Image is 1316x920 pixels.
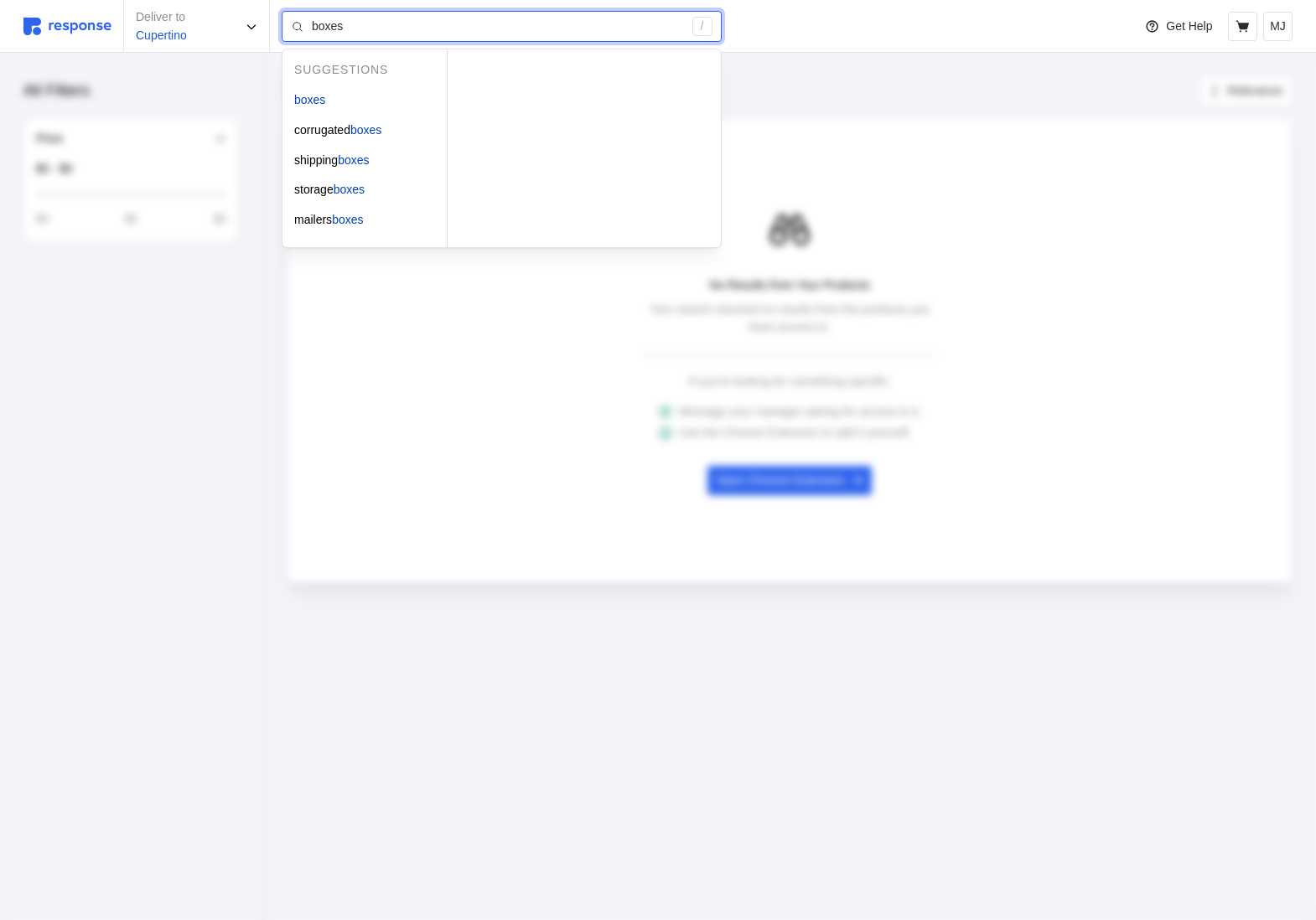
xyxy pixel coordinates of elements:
[23,18,111,35] img: svg%3e
[294,61,447,80] p: Suggestions
[294,183,334,196] span: storage
[312,12,683,42] input: Search for a product name or SKU
[294,123,350,137] span: corrugated
[136,8,187,27] p: Deliver to
[294,213,332,226] span: mailers
[1135,11,1222,43] button: Get Help
[1263,12,1293,41] button: MJ
[338,153,369,167] mark: boxes
[1270,18,1286,36] p: MJ
[334,183,365,196] mark: boxes
[294,153,338,167] span: shipping
[350,123,381,137] mark: boxes
[294,93,325,106] mark: boxes
[136,27,187,45] p: Cupertino
[692,17,712,37] div: /
[1166,18,1212,36] p: Get Help
[332,213,363,226] mark: boxes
